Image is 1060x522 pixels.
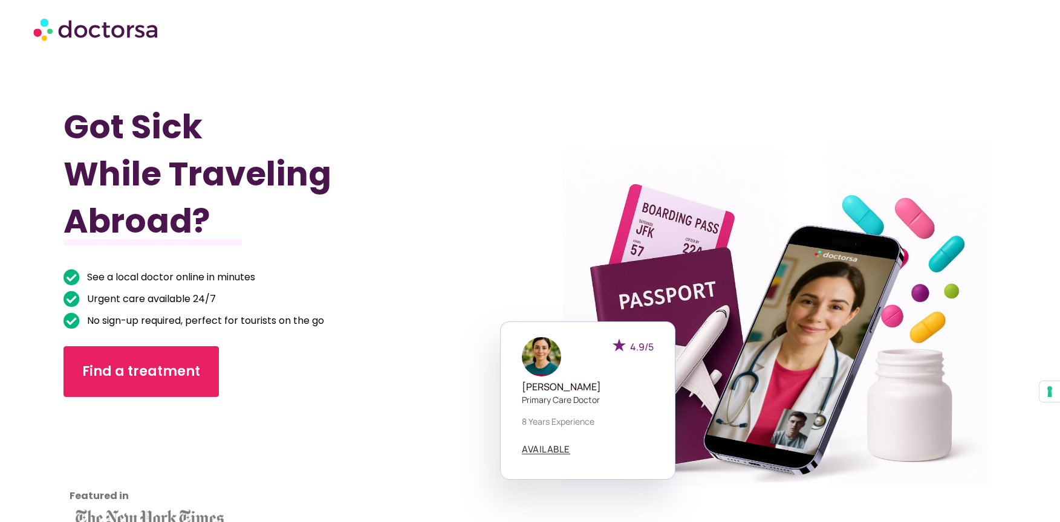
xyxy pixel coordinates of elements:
[84,312,324,329] span: No sign-up required, perfect for tourists on the go
[70,415,178,506] iframe: Customer reviews powered by Trustpilot
[522,393,654,406] p: Primary care doctor
[522,381,654,393] h5: [PERSON_NAME]
[522,445,570,454] span: AVAILABLE
[1039,381,1060,402] button: Your consent preferences for tracking technologies
[522,415,654,428] p: 8 years experience
[70,489,129,503] strong: Featured in
[82,362,200,381] span: Find a treatment
[84,291,216,308] span: Urgent care available 24/7
[522,445,570,454] a: AVAILABLE
[84,269,255,286] span: See a local doctor online in minutes
[63,103,460,245] h1: Got Sick While Traveling Abroad?
[630,340,654,353] span: 4.9/5
[63,346,219,397] a: Find a treatment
